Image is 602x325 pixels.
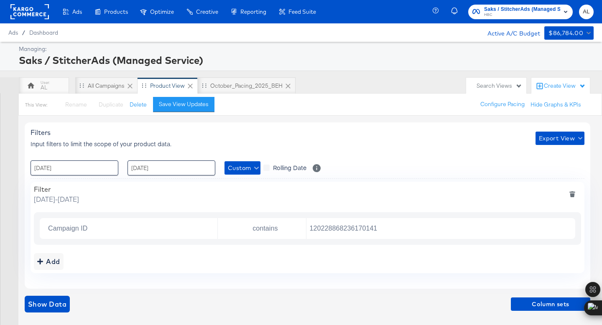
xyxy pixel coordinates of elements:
div: Drag to reorder tab [142,83,146,88]
div: Create View [544,82,586,90]
button: Hide Graphs & KPIs [531,101,581,109]
button: AL [579,5,594,19]
div: All Campaigns [88,82,125,90]
span: Products [104,8,128,15]
span: Feed Suite [288,8,316,15]
button: Saks / StitcherAds (Managed Service)HBC [468,5,573,19]
span: Ads [8,29,18,36]
span: Ads [72,8,82,15]
span: Optimize [150,8,174,15]
div: AL [41,84,47,91]
span: / [18,29,29,36]
div: October_Pacing_2025_BEH [210,82,283,90]
button: Custom [224,161,260,175]
span: [DATE] - [DATE] [34,194,79,204]
div: Drag to reorder tab [202,83,207,88]
div: Saks / StitcherAds (Managed Service) [19,53,592,67]
span: Rename [65,101,87,108]
button: showdata [25,296,70,312]
span: Show Data [28,298,66,310]
span: HBC [484,12,560,18]
button: Column sets [511,297,590,311]
span: Rolling Date [273,163,306,172]
span: Duplicate [99,101,123,108]
span: AL [582,7,590,17]
button: Export View [536,132,584,145]
div: Save View Updates [159,100,209,108]
span: Filters [31,128,51,137]
span: Export View [539,133,581,144]
div: This View: [25,102,47,108]
button: Open [204,223,211,229]
div: Search Views [477,82,522,90]
div: $86,784.00 [548,28,583,38]
button: $86,784.00 [544,26,594,40]
div: Drag to reorder tab [79,83,84,88]
span: Input filters to limit the scope of your product data. [31,140,171,148]
div: Filter [34,185,79,193]
span: Custom [228,163,257,173]
button: Configure Pacing [474,97,531,112]
button: deletefilters [564,185,581,204]
a: Dashboard [29,29,58,36]
span: Column sets [514,299,587,310]
button: Open [293,223,300,229]
div: Product View [150,82,185,90]
span: Creative [196,8,218,15]
div: Managing: [19,45,592,53]
span: Saks / StitcherAds (Managed Service) [484,5,560,14]
div: Active A/C Budget [479,26,540,39]
button: Delete [130,101,147,109]
span: Reporting [240,8,266,15]
button: addbutton [34,253,64,270]
div: Add [37,256,60,267]
button: Save View Updates [153,97,214,112]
